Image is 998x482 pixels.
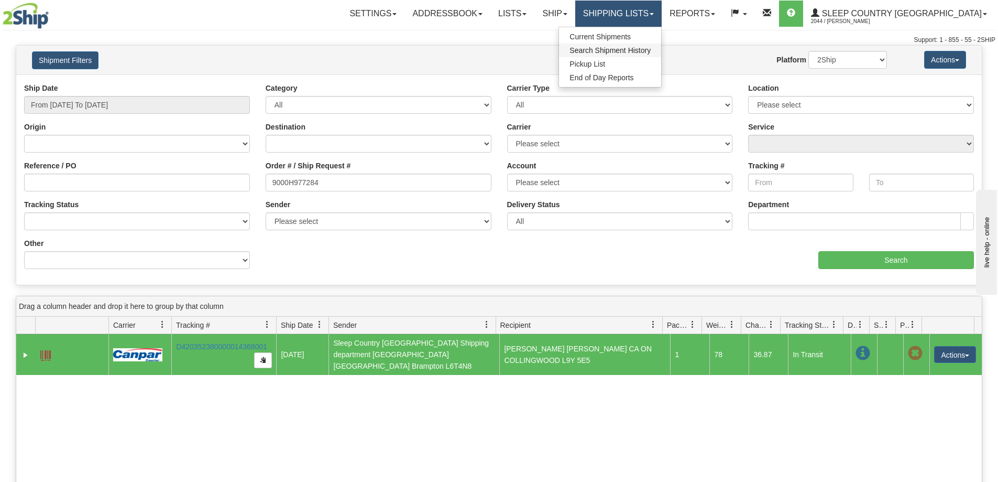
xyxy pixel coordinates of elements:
[113,348,162,361] img: 14 - Canpar
[507,122,531,132] label: Carrier
[900,320,909,330] span: Pickup Status
[569,33,631,41] span: Current Shipments
[974,187,997,294] iframe: chat widget
[24,199,79,210] label: Tracking Status
[908,346,923,361] span: Pickup Not Assigned
[706,320,728,330] span: Weight
[904,316,922,334] a: Pickup Status filter column settings
[569,73,633,82] span: End of Day Reports
[16,296,982,317] div: grid grouping header
[499,334,670,375] td: [PERSON_NAME] [PERSON_NAME] CA ON COLLINGWOOD L9Y 5E5
[819,9,982,18] span: Sleep Country [GEOGRAPHIC_DATA]
[3,36,995,45] div: Support: 1 - 855 - 55 - 2SHIP
[24,160,76,171] label: Reference / PO
[266,83,298,93] label: Category
[113,320,136,330] span: Carrier
[684,316,701,334] a: Packages filter column settings
[575,1,662,27] a: Shipping lists
[569,46,651,55] span: Search Shipment History
[266,160,351,171] label: Order # / Ship Request #
[24,83,58,93] label: Ship Date
[20,350,31,360] a: Expand
[559,44,661,57] a: Search Shipment History
[559,57,661,71] a: Pickup List
[8,9,97,17] div: live help - online
[328,334,499,375] td: Sleep Country [GEOGRAPHIC_DATA] Shipping department [GEOGRAPHIC_DATA] [GEOGRAPHIC_DATA] Brampton ...
[24,238,43,249] label: Other
[490,1,534,27] a: Lists
[24,122,46,132] label: Origin
[851,316,869,334] a: Delivery Status filter column settings
[559,71,661,84] a: End of Day Reports
[709,334,749,375] td: 78
[281,320,313,330] span: Ship Date
[333,320,357,330] span: Sender
[874,320,883,330] span: Shipment Issues
[748,83,778,93] label: Location
[749,334,788,375] td: 36.87
[811,16,890,27] span: 2044 / [PERSON_NAME]
[559,30,661,44] a: Current Shipments
[507,199,560,210] label: Delivery Status
[32,51,98,69] button: Shipment Filters
[254,352,272,368] button: Copy to clipboard
[534,1,575,27] a: Ship
[40,346,51,362] a: Label
[856,346,870,361] span: In Transit
[748,160,784,171] label: Tracking #
[662,1,723,27] a: Reports
[266,199,290,210] label: Sender
[878,316,895,334] a: Shipment Issues filter column settings
[667,320,689,330] span: Packages
[478,316,496,334] a: Sender filter column settings
[745,320,767,330] span: Charge
[644,316,662,334] a: Recipient filter column settings
[311,316,328,334] a: Ship Date filter column settings
[404,1,490,27] a: Addressbook
[176,342,267,351] a: D420352380000014368001
[748,174,853,191] input: From
[748,199,789,210] label: Department
[266,122,305,132] label: Destination
[934,346,976,363] button: Actions
[762,316,780,334] a: Charge filter column settings
[342,1,404,27] a: Settings
[788,334,851,375] td: In Transit
[569,60,605,68] span: Pickup List
[924,51,966,69] button: Actions
[670,334,709,375] td: 1
[276,334,328,375] td: [DATE]
[848,320,857,330] span: Delivery Status
[785,320,830,330] span: Tracking Status
[869,174,974,191] input: To
[776,55,806,65] label: Platform
[3,3,49,29] img: logo2044.jpg
[258,316,276,334] a: Tracking # filter column settings
[723,316,741,334] a: Weight filter column settings
[748,122,774,132] label: Service
[507,160,536,171] label: Account
[500,320,531,330] span: Recipient
[825,316,843,334] a: Tracking Status filter column settings
[818,251,974,269] input: Search
[176,320,210,330] span: Tracking #
[153,316,171,334] a: Carrier filter column settings
[507,83,550,93] label: Carrier Type
[803,1,995,27] a: Sleep Country [GEOGRAPHIC_DATA] 2044 / [PERSON_NAME]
